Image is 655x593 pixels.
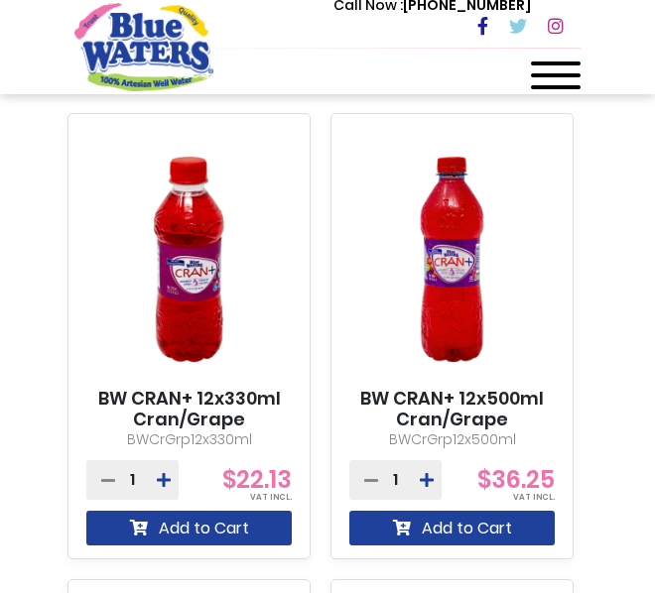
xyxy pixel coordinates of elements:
[349,429,555,450] p: BWCrGrp12x500ml
[86,131,292,388] img: BW CRAN+ 12x330ml Cran/Grape
[477,463,555,496] span: $36.25
[349,131,555,388] img: BW CRAN+ 12x500ml Cran/Grape
[86,388,292,430] a: BW CRAN+ 12x330ml Cran/Grape
[74,3,213,90] a: store logo
[86,429,292,450] p: BWCrGrp12x330ml
[222,463,292,496] span: $22.13
[349,388,555,430] a: BW CRAN+ 12x500ml Cran/Grape
[349,511,555,545] button: Add to Cart
[86,511,292,545] button: Add to Cart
